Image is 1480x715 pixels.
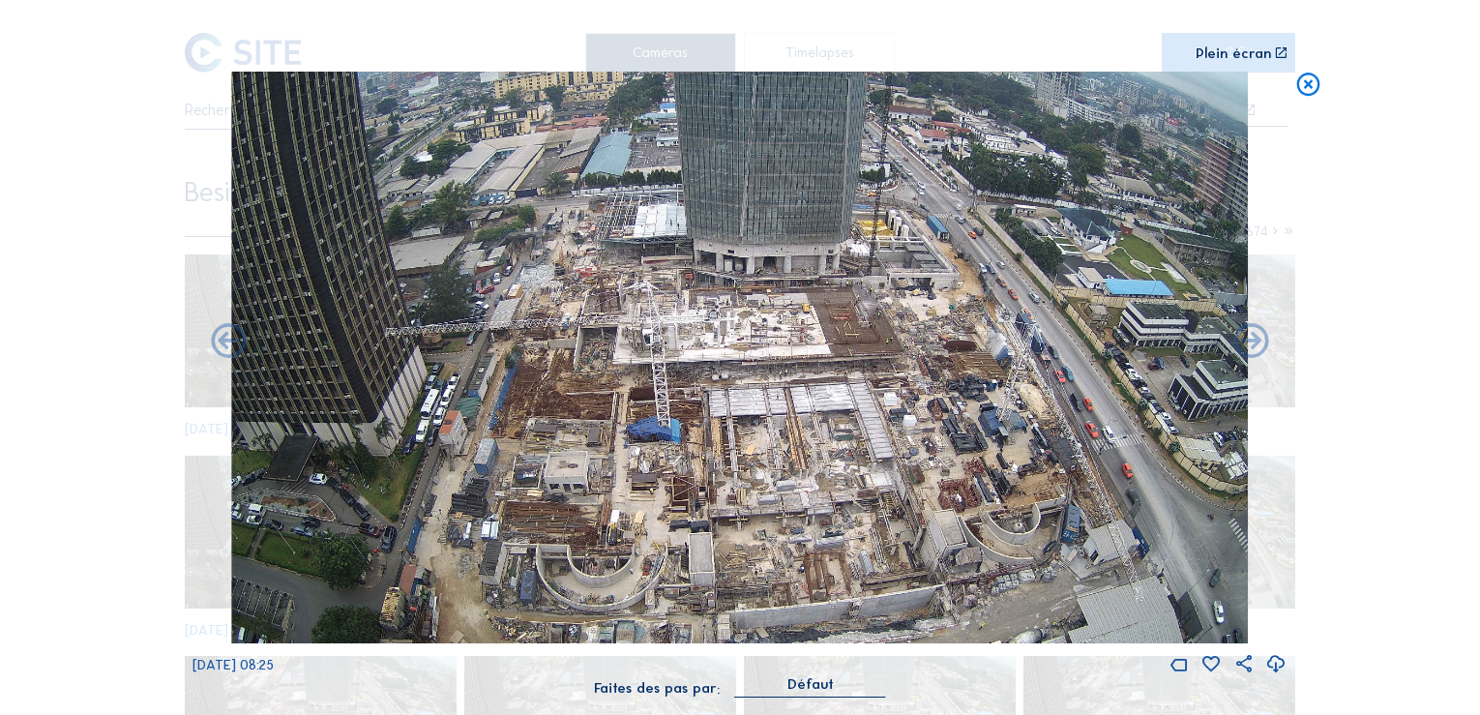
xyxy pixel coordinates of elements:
[208,321,250,363] i: Forward
[735,675,886,697] div: Défaut
[594,681,720,695] div: Faites des pas par:
[787,675,834,693] div: Défaut
[1196,46,1271,60] div: Plein écran
[231,72,1248,643] img: Image
[192,656,274,673] span: [DATE] 08:25
[1230,321,1272,363] i: Back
